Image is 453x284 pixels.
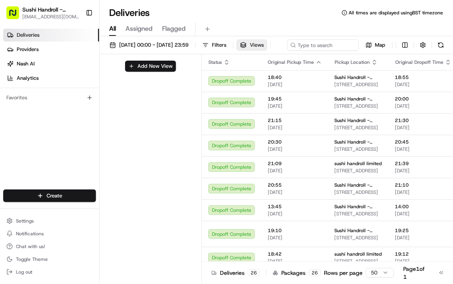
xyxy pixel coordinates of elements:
span: [DATE] [71,145,87,152]
span: [STREET_ADDRESS] [335,81,382,88]
span: Create [47,192,62,199]
div: Packages [273,269,321,277]
a: Nash AI [3,57,99,70]
span: Providers [17,46,39,53]
span: Views [250,41,264,49]
a: 💻API Documentation [64,175,131,189]
button: Add New View [125,61,176,72]
button: Notifications [3,228,96,239]
span: sushi handroll limited [335,160,382,167]
span: [DATE] [395,168,451,174]
span: Sushi Handroll - [GEOGRAPHIC_DATA] [335,117,382,124]
span: All times are displayed using BST timezone [349,10,443,16]
span: Original Pickup Time [268,59,314,65]
span: API Documentation [75,178,128,186]
span: [STREET_ADDRESS] [335,103,382,109]
span: [DATE] [268,81,322,88]
span: [DATE] [395,146,451,152]
span: [DATE] [268,189,322,195]
span: [DATE] [395,124,451,131]
span: Status [208,59,222,65]
a: Deliveries [3,29,99,41]
span: [DATE] [268,211,322,217]
span: [STREET_ADDRESS] [335,211,382,217]
span: [PERSON_NAME] [PERSON_NAME] [25,124,106,130]
button: Filters [199,39,230,51]
span: Assigned [126,24,153,34]
span: 18:55 [395,74,451,81]
span: Filters [212,41,226,49]
img: Dianne Alexi Soriano [8,116,21,129]
div: Deliveries [212,269,260,277]
span: [DATE] [395,81,451,88]
span: 20:00 [395,96,451,102]
span: • [66,145,69,152]
span: Sushi Handroll - [GEOGRAPHIC_DATA] [335,96,382,102]
span: Log out [16,269,32,275]
span: Sushi Handroll - [GEOGRAPHIC_DATA] [22,6,79,14]
span: [DATE] [268,258,322,264]
span: 19:25 [395,227,451,234]
button: Chat with us! [3,241,96,252]
span: Flagged [162,24,186,34]
div: Past conversations [8,104,51,110]
div: We're available if you need us! [36,84,110,91]
img: Nash [8,8,24,24]
span: [STREET_ADDRESS] [335,189,382,195]
div: Page 1 of 1 [404,265,425,281]
button: Settings [3,215,96,227]
span: 21:30 [395,117,451,124]
span: 14:00 [395,203,451,210]
button: Toggle Theme [3,254,96,265]
span: Pylon [79,198,96,204]
span: Sushi Handroll - [GEOGRAPHIC_DATA] [335,182,382,188]
p: Welcome 👋 [8,32,145,45]
span: 19:45 [268,96,322,102]
span: [DATE] [395,258,451,264]
span: 21:39 [395,160,451,167]
button: See all [124,102,145,112]
a: Analytics [3,72,99,85]
span: Nash AI [17,60,35,67]
span: 19:12 [395,251,451,257]
span: 20:55 [268,182,322,188]
span: • [107,124,110,130]
span: Analytics [17,75,39,82]
button: Views [237,39,267,51]
span: [STREET_ADDRESS] [335,124,382,131]
img: Angelique Valdez [8,138,21,150]
span: [STREET_ADDRESS] [335,235,382,241]
span: 18:42 [268,251,322,257]
span: [STREET_ADDRESS] [335,258,382,264]
span: Sushi Handroll - [GEOGRAPHIC_DATA] [335,227,382,234]
img: 1736555255976-a54dd68f-1ca7-489b-9aae-adbdc363a1c4 [8,76,22,91]
div: Favorites [3,91,96,104]
span: [DATE] [268,235,322,241]
span: Knowledge Base [16,178,61,186]
span: Settings [16,218,34,224]
img: 1736555255976-a54dd68f-1ca7-489b-9aae-adbdc363a1c4 [16,124,22,130]
div: 💻 [67,179,74,185]
span: 21:09 [268,160,322,167]
span: [DATE] [395,211,451,217]
a: 📗Knowledge Base [5,175,64,189]
input: Clear [21,51,131,60]
span: [DATE] [268,103,322,109]
button: [DATE] 00:00 - [DATE] 23:59 [106,39,192,51]
span: Sushi Handroll - [GEOGRAPHIC_DATA] [335,74,382,81]
span: 18:40 [268,74,322,81]
button: Sushi Handroll - [GEOGRAPHIC_DATA][EMAIL_ADDRESS][DOMAIN_NAME] [3,3,82,22]
span: [DATE] [395,189,451,195]
span: [DATE] [268,168,322,174]
div: 26 [248,269,260,276]
span: [STREET_ADDRESS] [335,146,382,152]
span: [PERSON_NAME] [25,145,65,152]
span: [DATE] [112,124,128,130]
span: Toggle Theme [16,256,48,262]
span: [EMAIL_ADDRESS][DOMAIN_NAME] [22,14,79,20]
span: 19:10 [268,227,322,234]
button: Refresh [435,39,447,51]
span: [DATE] [395,103,451,109]
span: [STREET_ADDRESS] [335,168,382,174]
span: Pickup Location [335,59,370,65]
